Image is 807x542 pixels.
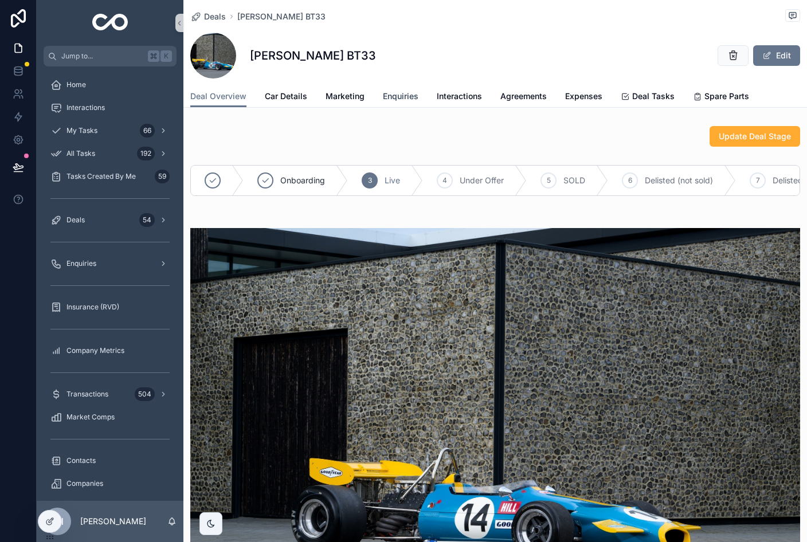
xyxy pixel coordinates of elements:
[44,450,177,471] a: Contacts
[710,126,800,147] button: Update Deal Stage
[383,91,418,102] span: Enquiries
[44,166,177,187] a: Tasks Created By Me59
[66,149,95,158] span: All Tasks
[632,91,675,102] span: Deal Tasks
[66,303,119,312] span: Insurance (RVD)
[66,259,96,268] span: Enquiries
[190,86,246,108] a: Deal Overview
[44,143,177,164] a: All Tasks192
[44,253,177,274] a: Enquiries
[44,74,177,95] a: Home
[250,48,376,64] h1: [PERSON_NAME] BT33
[547,176,551,185] span: 5
[66,80,86,89] span: Home
[162,52,171,61] span: K
[756,176,760,185] span: 7
[44,407,177,427] a: Market Comps
[44,46,177,66] button: Jump to...K
[326,91,365,102] span: Marketing
[37,66,183,501] div: scrollable content
[442,176,447,185] span: 4
[368,176,372,185] span: 3
[66,413,115,422] span: Market Comps
[66,215,85,225] span: Deals
[265,86,307,109] a: Car Details
[383,86,418,109] a: Enquiries
[80,516,146,527] p: [PERSON_NAME]
[645,175,713,186] span: Delisted (not sold)
[140,124,155,138] div: 66
[437,91,482,102] span: Interactions
[44,210,177,230] a: Deals54
[139,213,155,227] div: 54
[385,175,400,186] span: Live
[66,126,97,135] span: My Tasks
[66,479,103,488] span: Companies
[565,86,602,109] a: Expenses
[460,175,504,186] span: Under Offer
[61,52,143,61] span: Jump to...
[704,91,749,102] span: Spare Parts
[500,91,547,102] span: Agreements
[565,91,602,102] span: Expenses
[44,384,177,404] a: Transactions504
[44,340,177,361] a: Company Metrics
[155,170,170,183] div: 59
[137,147,155,160] div: 192
[44,97,177,118] a: Interactions
[326,86,365,109] a: Marketing
[66,346,124,355] span: Company Metrics
[237,11,326,22] a: [PERSON_NAME] BT33
[265,91,307,102] span: Car Details
[500,86,547,109] a: Agreements
[628,176,632,185] span: 6
[44,297,177,317] a: Insurance (RVD)
[693,86,749,109] a: Spare Parts
[92,14,128,32] img: App logo
[204,11,226,22] span: Deals
[135,387,155,401] div: 504
[66,456,96,465] span: Contacts
[280,175,325,186] span: Onboarding
[563,175,585,186] span: SOLD
[66,172,136,181] span: Tasks Created By Me
[44,120,177,141] a: My Tasks66
[190,91,246,102] span: Deal Overview
[66,390,108,399] span: Transactions
[719,131,791,142] span: Update Deal Stage
[190,11,226,22] a: Deals
[753,45,800,66] button: Edit
[66,103,105,112] span: Interactions
[621,86,675,109] a: Deal Tasks
[44,473,177,494] a: Companies
[437,86,482,109] a: Interactions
